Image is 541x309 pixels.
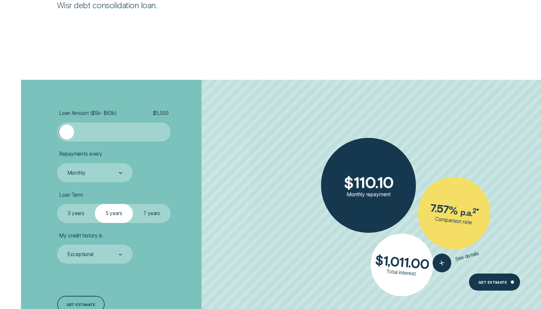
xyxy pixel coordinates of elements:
[59,192,83,198] span: Loan Term
[59,151,102,157] span: Repayments every
[430,244,481,274] button: See details
[153,110,168,116] span: $ 5,000
[59,110,117,116] span: Loan Amount ( $5k - $63k )
[454,250,479,262] span: See details
[67,170,86,176] div: Monthly
[59,232,102,239] span: My credit history is
[469,274,520,291] a: Get Estimate
[57,204,95,223] label: 3 years
[133,204,171,223] label: 7 years
[67,252,94,258] div: Exceptional
[95,204,133,223] label: 5 years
